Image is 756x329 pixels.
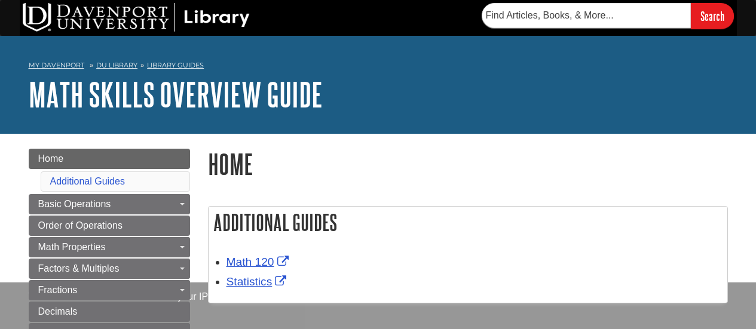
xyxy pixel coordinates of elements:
span: Fractions [38,285,78,295]
span: Home [38,153,64,164]
nav: breadcrumb [29,57,728,76]
input: Search [691,3,734,29]
span: Order of Operations [38,220,123,230]
input: Find Articles, Books, & More... [482,3,691,28]
span: Math Properties [38,242,106,252]
a: My Davenport [29,60,84,70]
a: Link opens in new window [227,275,290,288]
a: Order of Operations [29,216,190,236]
span: Factors & Multiples [38,263,120,273]
a: Decimals [29,302,190,322]
a: Basic Operations [29,194,190,214]
span: Basic Operations [38,199,111,209]
img: DU Library [23,3,250,32]
a: Additional Guides [50,176,125,186]
a: Link opens in new window [227,256,292,268]
a: Factors & Multiples [29,259,190,279]
a: Math Skills Overview Guide [29,76,323,113]
a: DU Library [96,61,137,69]
span: Decimals [38,306,78,316]
h2: Additional Guides [209,207,727,238]
a: Fractions [29,280,190,300]
a: Library Guides [147,61,204,69]
a: Home [29,149,190,169]
a: Math Properties [29,237,190,257]
h1: Home [208,149,728,179]
form: Searches DU Library's articles, books, and more [482,3,734,29]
